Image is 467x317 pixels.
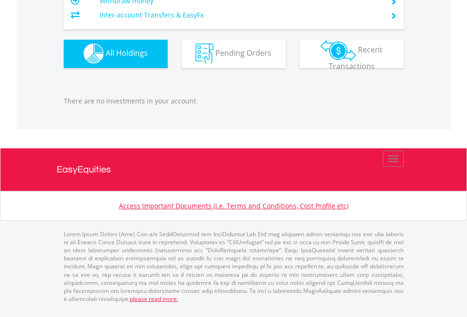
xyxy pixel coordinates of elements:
[64,230,404,303] p: Lorem Ipsum Dolors (Ame) Con a/e SeddOeiusmod tem InciDiduntut Lab Etd mag aliquaen admin veniamq...
[64,96,404,106] p: There are no investments in your account.
[215,48,272,58] span: Pending Orders
[64,40,168,68] button: All Holdings
[100,8,379,22] td: Inter-account Transfers & EasyFx
[130,295,178,303] a: please read more:
[321,40,356,61] img: transactions-zar-wht.png
[84,43,104,64] img: holdings-wht.png
[119,201,348,210] a: Access Important Documents (i.e. Terms and Conditions, Cost Profile etc)
[300,40,404,68] button: Recent Transactions
[57,148,411,191] a: EasyEquities
[106,48,148,58] span: All Holdings
[182,40,286,68] button: Pending Orders
[329,44,383,71] span: Recent Transactions
[195,43,213,64] img: pending_instructions-wht.png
